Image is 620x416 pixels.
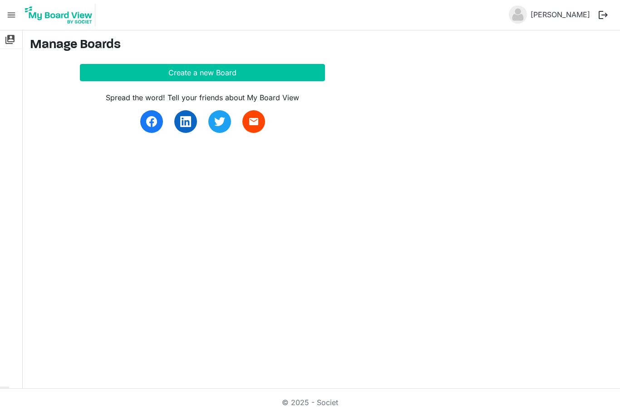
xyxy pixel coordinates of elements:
span: menu [3,6,20,24]
img: no-profile-picture.svg [509,5,527,24]
a: My Board View Logo [22,4,99,26]
img: twitter.svg [214,116,225,127]
button: Create a new Board [80,64,325,81]
a: email [242,110,265,133]
span: email [248,116,259,127]
img: My Board View Logo [22,4,95,26]
img: facebook.svg [146,116,157,127]
button: logout [594,5,613,24]
img: linkedin.svg [180,116,191,127]
a: © 2025 - Societ [282,398,338,407]
div: Spread the word! Tell your friends about My Board View [80,92,325,103]
span: switch_account [5,30,15,49]
a: [PERSON_NAME] [527,5,594,24]
h3: Manage Boards [30,38,613,53]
